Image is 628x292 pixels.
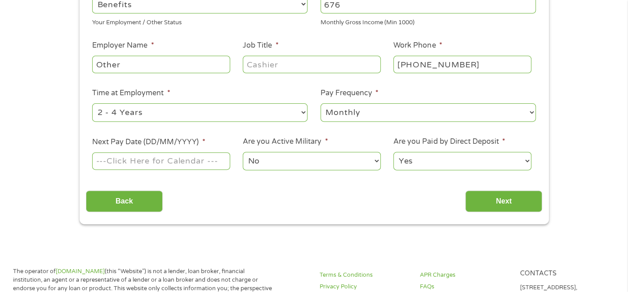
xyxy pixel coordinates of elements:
label: Time at Employment [92,88,170,98]
div: Monthly Gross Income (Min 1000) [321,15,536,27]
a: FAQs [420,283,509,291]
a: APR Charges [420,271,509,279]
label: Are you Paid by Direct Deposit [393,137,505,146]
label: Work Phone [393,41,442,50]
label: Employer Name [92,41,154,50]
input: ---Click Here for Calendar --- [92,152,230,169]
div: Your Employment / Other Status [92,15,307,27]
a: [DOMAIN_NAME] [56,268,105,275]
h4: Contacts [520,270,610,278]
label: Next Pay Date (DD/MM/YYYY) [92,137,205,147]
label: Pay Frequency [321,88,379,98]
input: Next [465,190,542,212]
input: Back [86,190,163,212]
input: (231) 754-4010 [393,56,531,73]
a: Privacy Policy [320,283,409,291]
input: Walmart [92,56,230,73]
a: Terms & Conditions [320,271,409,279]
input: Cashier [243,56,380,73]
label: Job Title [243,41,278,50]
label: Are you Active Military [243,137,328,146]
